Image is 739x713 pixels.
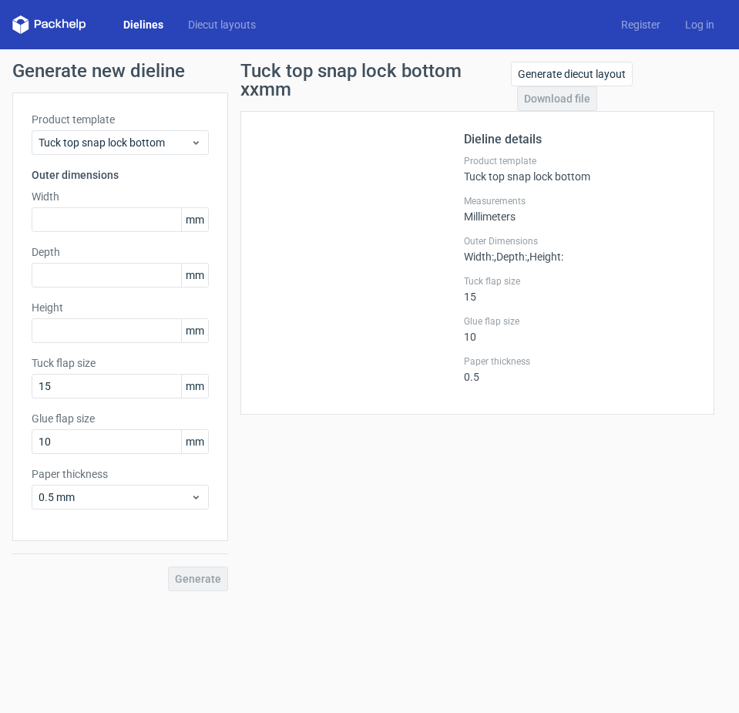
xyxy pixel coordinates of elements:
[464,155,695,183] div: Tuck top snap lock bottom
[464,195,695,223] div: Millimeters
[464,355,695,368] label: Paper thickness
[609,17,673,32] a: Register
[12,62,727,80] h1: Generate new dieline
[464,195,695,207] label: Measurements
[181,208,208,231] span: mm
[464,275,695,288] label: Tuck flap size
[527,251,563,263] span: , Height :
[39,489,190,505] span: 0.5 mm
[464,155,695,167] label: Product template
[240,62,511,99] h1: Tuck top snap lock bottom xxmm
[181,430,208,453] span: mm
[111,17,176,32] a: Dielines
[464,251,494,263] span: Width :
[32,167,209,183] h3: Outer dimensions
[32,300,209,315] label: Height
[32,189,209,204] label: Width
[464,130,695,149] h2: Dieline details
[181,264,208,287] span: mm
[39,135,190,150] span: Tuck top snap lock bottom
[464,315,695,343] div: 10
[494,251,527,263] span: , Depth :
[464,275,695,303] div: 15
[32,355,209,371] label: Tuck flap size
[32,466,209,482] label: Paper thickness
[176,17,268,32] a: Diecut layouts
[673,17,727,32] a: Log in
[181,319,208,342] span: mm
[32,411,209,426] label: Glue flap size
[464,315,695,328] label: Glue flap size
[464,355,695,383] div: 0.5
[32,112,209,127] label: Product template
[464,235,695,247] label: Outer Dimensions
[32,244,209,260] label: Depth
[511,62,633,86] a: Generate diecut layout
[181,375,208,398] span: mm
